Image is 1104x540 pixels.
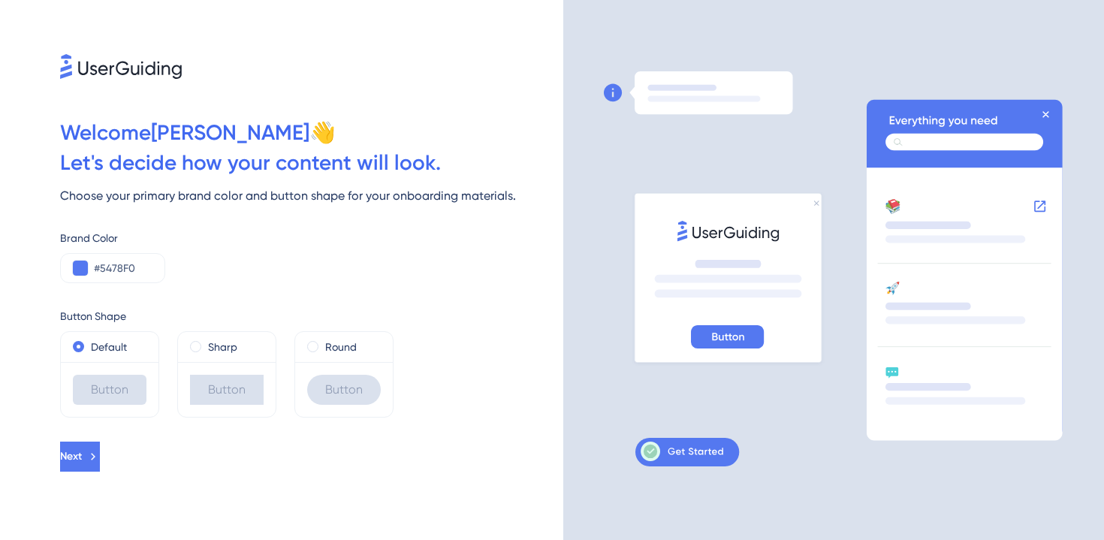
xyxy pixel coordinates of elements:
[60,448,82,466] span: Next
[60,187,563,205] div: Choose your primary brand color and button shape for your onboarding materials.
[60,307,563,325] div: Button Shape
[208,338,237,356] label: Sharp
[60,229,563,247] div: Brand Color
[325,338,357,356] label: Round
[307,375,381,405] div: Button
[73,375,146,405] div: Button
[60,442,100,472] button: Next
[190,375,264,405] div: Button
[91,338,127,356] label: Default
[60,118,563,148] div: Welcome [PERSON_NAME] 👋
[60,148,563,178] div: Let ' s decide how your content will look.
